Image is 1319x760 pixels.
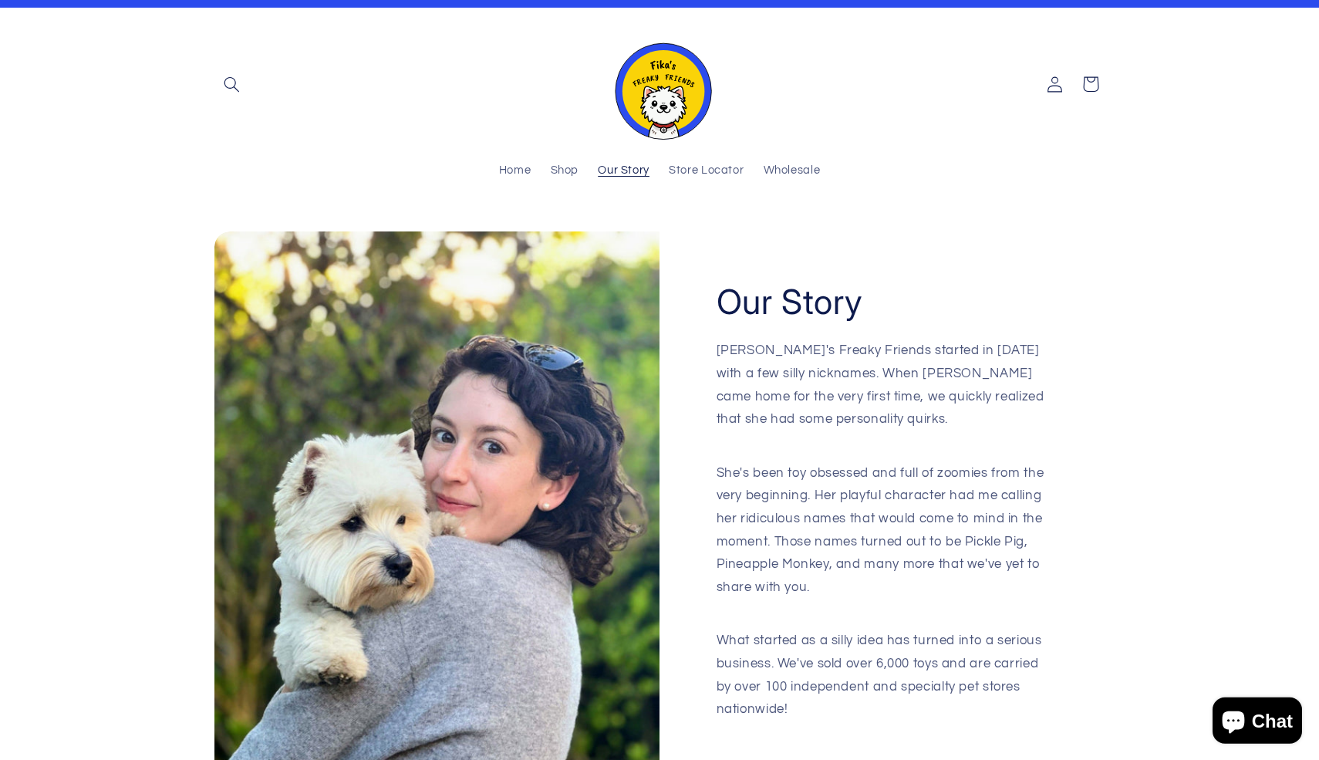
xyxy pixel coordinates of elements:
a: Store Locator [659,154,754,188]
inbox-online-store-chat: Shopify online store chat [1208,698,1307,748]
a: Home [489,154,541,188]
a: Fika's Freaky Friends [599,23,720,146]
a: Shop [541,154,589,188]
p: What started as a silly idea has turned into a serious business. We've sold over 6,000 toys and a... [717,630,1049,721]
span: Wholesale [764,164,821,178]
span: Shop [551,164,579,178]
span: Store Locator [669,164,744,178]
span: Our Story [598,164,649,178]
img: Fika's Freaky Friends [606,29,713,140]
a: Wholesale [754,154,830,188]
h2: Our Story [717,280,863,324]
summary: Search [214,66,250,102]
p: She's been toy obsessed and full of zoomies from the very beginning. Her playful character had me... [717,462,1049,622]
span: Home [499,164,531,178]
a: Our Story [589,154,659,188]
p: [PERSON_NAME]'s Freaky Friends started in [DATE] with a few silly nicknames. When [PERSON_NAME] c... [717,339,1049,454]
